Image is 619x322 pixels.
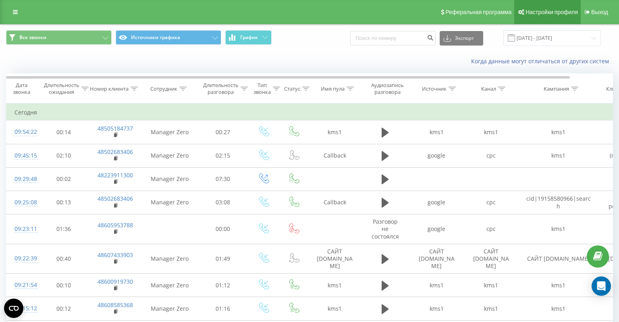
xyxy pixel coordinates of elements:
[90,85,129,92] div: Номер клиента
[39,274,89,297] td: 00:10
[198,144,248,167] td: 02:15
[198,191,248,214] td: 03:08
[141,297,198,320] td: Manager Zero
[481,85,496,92] div: Канал
[240,35,258,40] span: График
[6,82,36,96] div: Дата звонка
[368,82,407,96] div: Аудиозапись разговора
[544,85,569,92] div: Кампания
[6,30,112,45] button: Все звонки
[15,301,31,316] div: 09:15:12
[39,144,89,167] td: 02:10
[141,244,198,274] td: Manager Zero
[321,85,345,92] div: Имя пула
[518,144,599,167] td: kms1
[464,120,518,144] td: kms1
[198,274,248,297] td: 01:12
[592,276,611,296] div: Open Intercom Messenger
[98,171,133,179] a: 48223911300
[309,297,361,320] td: kms1
[15,148,31,164] div: 09:45:15
[98,148,133,156] a: 48502683406
[309,120,361,144] td: kms1
[198,244,248,274] td: 01:49
[284,85,300,92] div: Статус
[518,120,599,144] td: kms1
[98,251,133,259] a: 48607433903
[150,85,177,92] div: Сотрудник
[15,251,31,266] div: 09:22:39
[309,244,361,274] td: САЙТ [DOMAIN_NAME]
[518,214,599,244] td: kms1
[409,120,464,144] td: kms1
[15,277,31,293] div: 09:21:54
[409,244,464,274] td: САЙТ [DOMAIN_NAME]
[39,214,89,244] td: 01:36
[225,30,272,45] button: График
[98,278,133,285] a: 48600919730
[141,167,198,191] td: Manager Zero
[39,120,89,144] td: 00:14
[372,218,399,240] span: Разговор не состоялся
[591,9,608,15] span: Выход
[98,125,133,132] a: 48505184737
[253,82,271,96] div: Тип звонка
[39,191,89,214] td: 00:13
[409,297,464,320] td: kms1
[518,244,599,274] td: САЙТ [DOMAIN_NAME]
[15,124,31,140] div: 09:54:22
[464,191,518,214] td: cpc
[39,244,89,274] td: 00:40
[350,31,436,46] input: Поиск по номеру
[518,191,599,214] td: cid|19158580966|search
[98,301,133,309] a: 48608585368
[464,144,518,167] td: cpc
[15,195,31,210] div: 09:25:08
[141,120,198,144] td: Manager Zero
[203,82,239,96] div: Длительность разговора
[198,214,248,244] td: 00:00
[198,167,248,191] td: 07:30
[440,31,483,46] button: Экспорт
[518,297,599,320] td: kms1
[141,191,198,214] td: Manager Zero
[141,144,198,167] td: Manager Zero
[464,214,518,244] td: cpc
[198,120,248,144] td: 00:27
[309,191,361,214] td: Callback
[198,297,248,320] td: 01:16
[15,221,31,237] div: 09:23:11
[309,144,361,167] td: Callback
[445,9,511,15] span: Реферальная программа
[409,274,464,297] td: kms1
[116,30,221,45] button: Источники трафика
[464,244,518,274] td: САЙТ [DOMAIN_NAME]
[422,85,447,92] div: Источник
[141,274,198,297] td: Manager Zero
[98,195,133,202] a: 48502683406
[98,221,133,229] a: 48605953788
[309,274,361,297] td: kms1
[518,274,599,297] td: kms1
[44,82,79,96] div: Длительность ожидания
[39,297,89,320] td: 00:12
[409,144,464,167] td: google
[15,171,31,187] div: 09:29:48
[471,57,613,65] a: Когда данные могут отличаться от других систем
[409,214,464,244] td: google
[464,297,518,320] td: kms1
[19,34,46,41] span: Все звонки
[409,191,464,214] td: google
[39,167,89,191] td: 00:02
[526,9,578,15] span: Настройки профиля
[464,274,518,297] td: kms1
[4,299,23,318] button: Open CMP widget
